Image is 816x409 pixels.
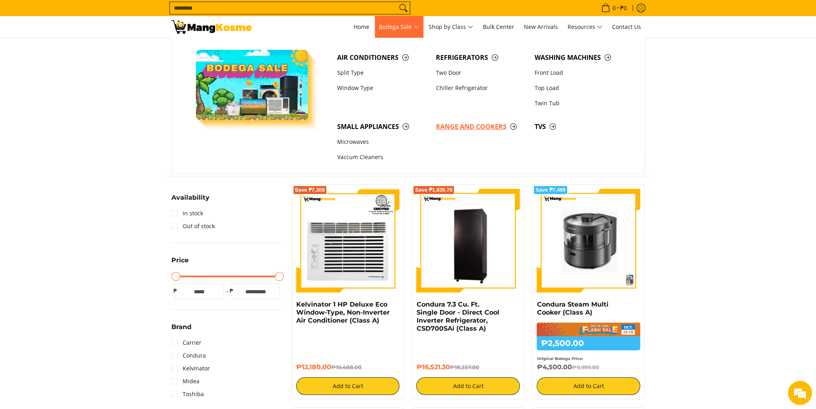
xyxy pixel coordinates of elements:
[537,189,640,292] img: Condura Steam Multi Cooker (Class A)
[171,388,204,401] a: Toshiba
[415,188,452,192] span: Save ₱1,835.70
[416,363,520,371] h6: ₱16,521.30
[296,363,400,371] h6: ₱12,180.00
[612,23,641,31] span: Contact Us
[333,135,432,150] a: Microwaves
[450,364,479,370] del: ₱18,357.00
[350,16,373,38] a: Home
[619,5,628,11] span: ₱0
[416,301,499,332] a: Condura 7.3 Cu. Ft. Single Door - Direct Cool Inverter Refrigerator, CSD700SAi (Class A)
[171,257,189,264] span: Price
[171,362,210,375] a: Kelvinator
[333,150,432,165] a: Vaccum Cleaners
[599,4,629,12] span: •
[432,50,531,65] a: Refrigerators
[520,16,562,38] a: New Arrivals
[171,207,203,220] a: In stock
[531,96,629,111] a: Twin Tub
[537,377,640,395] button: Add to Cart
[611,5,617,11] span: 0
[429,22,473,32] span: Shop by Class
[531,50,629,65] a: Washing Machines
[608,16,645,38] a: Contact Us
[479,16,518,38] a: Bulk Center
[537,301,608,316] a: Condura Steam Multi Cooker (Class A)
[296,301,390,324] a: Kelvinator 1 HP Deluxe Eco Window-Type, Non-Inverter Air Conditioner (Class A)
[524,23,558,31] span: New Arrivals
[171,194,210,201] span: Availability
[432,119,531,134] a: Range and Cookers
[537,363,640,371] h6: ₱4,500.00
[568,22,602,32] span: Resources
[416,190,520,291] img: Condura 7.3 Cu. Ft. Single Door - Direct Cool Inverter Refrigerator, CSD700SAi (Class A)
[432,65,531,80] a: Two Door
[333,119,432,134] a: Small Appliances
[171,194,210,207] summary: Open
[295,188,325,192] span: Save ₱7,308
[416,377,520,395] button: Add to Cart
[171,257,189,270] summary: Open
[171,287,179,295] span: ₱
[537,356,583,361] small: Original Bodega Price:
[531,119,629,134] a: TVs
[425,16,477,38] a: Shop by Class
[171,336,201,349] a: Carrier
[171,220,215,233] a: Out of stock
[436,53,527,63] span: Refrigerators
[436,122,527,132] span: Range and Cookers
[296,189,400,292] img: Kelvinator 1 HP Deluxe Eco Window-Type, Non-Inverter Air Conditioner (Class A)
[171,375,199,388] a: Midea
[483,23,514,31] span: Bulk Center
[537,336,640,350] h6: ₱2,500.00
[333,50,432,65] a: Air Conditioners
[337,53,428,63] span: Air Conditioners
[296,377,400,395] button: Add to Cart
[432,80,531,96] a: Chiller Refrigerator
[375,16,423,38] a: Bodega Sale
[333,80,432,96] a: Window Type
[531,65,629,80] a: Front Load
[196,50,308,120] img: Bodega Sale
[331,364,362,370] del: ₱19,488.00
[535,53,625,63] span: Washing Machines
[397,2,410,14] button: Search
[171,20,252,34] img: Class A | Mang Kosme
[228,287,236,295] span: ₱
[171,324,191,336] summary: Open
[333,65,432,80] a: Split Type
[260,16,645,38] nav: Main Menu
[379,22,419,32] span: Bodega Sale
[171,349,206,362] a: Condura
[535,188,566,192] span: Save ₱7,499
[572,364,599,370] del: ₱9,999.00
[354,23,369,31] span: Home
[171,324,191,330] span: Brand
[535,122,625,132] span: TVs
[531,80,629,96] a: Top Load
[564,16,606,38] a: Resources
[337,122,428,132] span: Small Appliances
